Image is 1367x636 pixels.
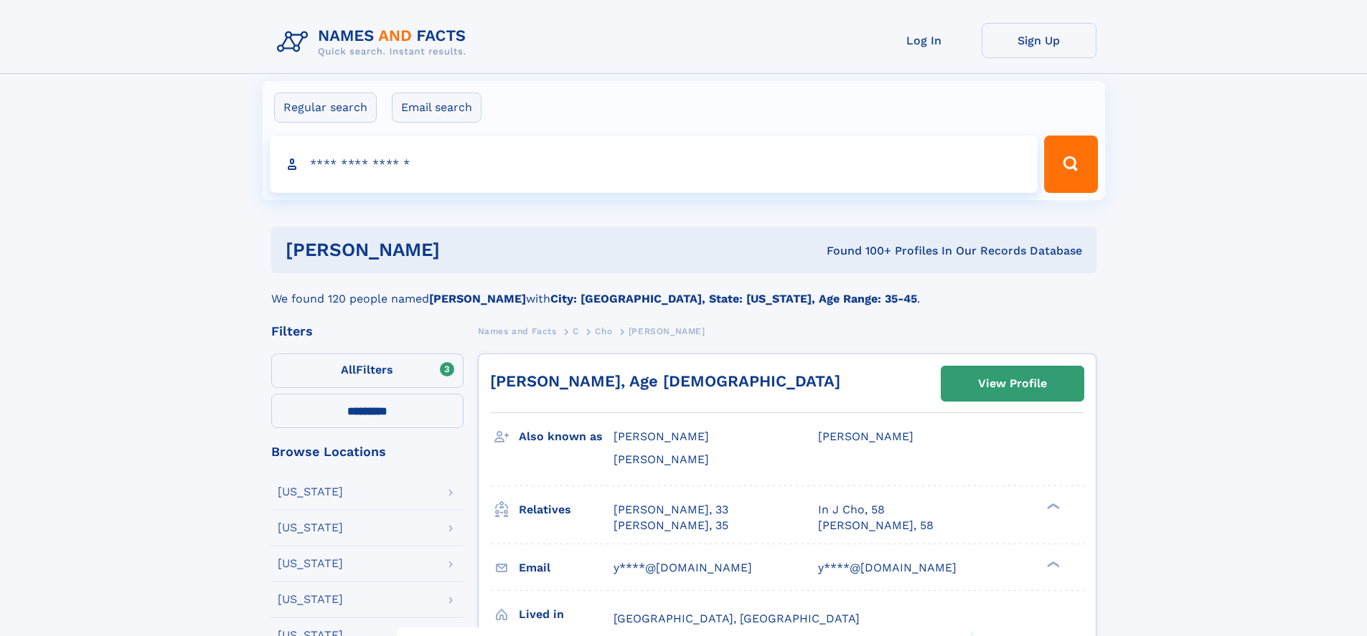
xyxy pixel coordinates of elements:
button: Search Button [1044,136,1097,193]
span: Cho [595,326,612,336]
b: City: [GEOGRAPHIC_DATA], State: [US_STATE], Age Range: 35-45 [550,292,917,305]
a: [PERSON_NAME], 58 [818,518,934,533]
div: ❯ [1043,559,1061,569]
a: Log In [867,23,982,58]
div: View Profile [978,367,1047,400]
a: Names and Facts [478,322,557,340]
a: C [573,322,579,340]
h3: Also known as [519,424,614,449]
span: [PERSON_NAME] [629,326,705,336]
label: Regular search [274,92,377,123]
h1: [PERSON_NAME] [286,241,634,259]
img: Logo Names and Facts [271,23,478,62]
a: View Profile [941,366,1084,401]
div: [US_STATE] [278,486,343,498]
h3: Email [519,556,614,580]
div: [US_STATE] [278,558,343,569]
a: [PERSON_NAME], 33 [614,502,728,518]
label: Filters [271,353,464,388]
div: We found 120 people named with . [271,273,1096,308]
span: [PERSON_NAME] [614,429,709,443]
span: C [573,326,579,336]
div: Browse Locations [271,445,464,458]
div: Found 100+ Profiles In Our Records Database [633,243,1082,259]
a: [PERSON_NAME], Age [DEMOGRAPHIC_DATA] [490,372,840,390]
input: search input [270,136,1038,193]
label: Email search [392,92,481,123]
a: [PERSON_NAME], 35 [614,518,728,533]
div: Filters [271,325,464,338]
div: [US_STATE] [278,522,343,533]
span: All [341,363,356,376]
a: In J Cho, 58 [818,502,885,518]
div: [US_STATE] [278,594,343,605]
b: [PERSON_NAME] [429,292,526,305]
a: Sign Up [982,23,1096,58]
h3: Relatives [519,498,614,522]
span: [PERSON_NAME] [818,429,913,443]
div: ❯ [1043,501,1061,511]
span: [PERSON_NAME] [614,452,709,466]
a: Cho [595,322,612,340]
h3: Lived in [519,602,614,627]
span: [GEOGRAPHIC_DATA], [GEOGRAPHIC_DATA] [614,612,860,625]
